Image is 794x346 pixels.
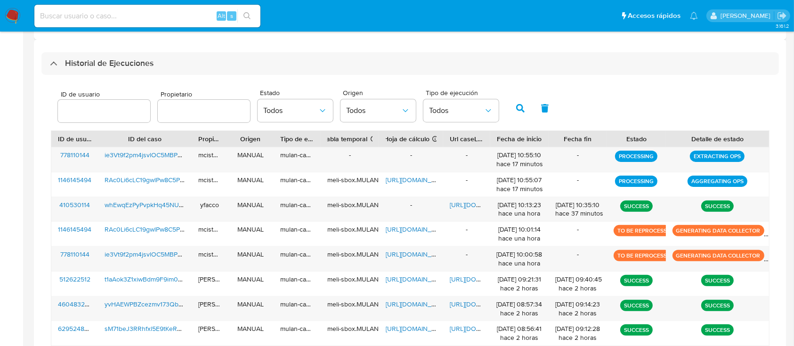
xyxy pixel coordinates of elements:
span: Accesos rápidos [628,11,681,21]
span: s [230,11,233,20]
span: Alt [218,11,225,20]
p: ezequiel.castrillon@mercadolibre.com [721,11,774,20]
button: search-icon [237,9,257,23]
a: Salir [777,11,787,21]
input: Buscar usuario o caso... [34,10,260,22]
a: Notificaciones [690,12,698,20]
span: 3.161.2 [776,22,789,30]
